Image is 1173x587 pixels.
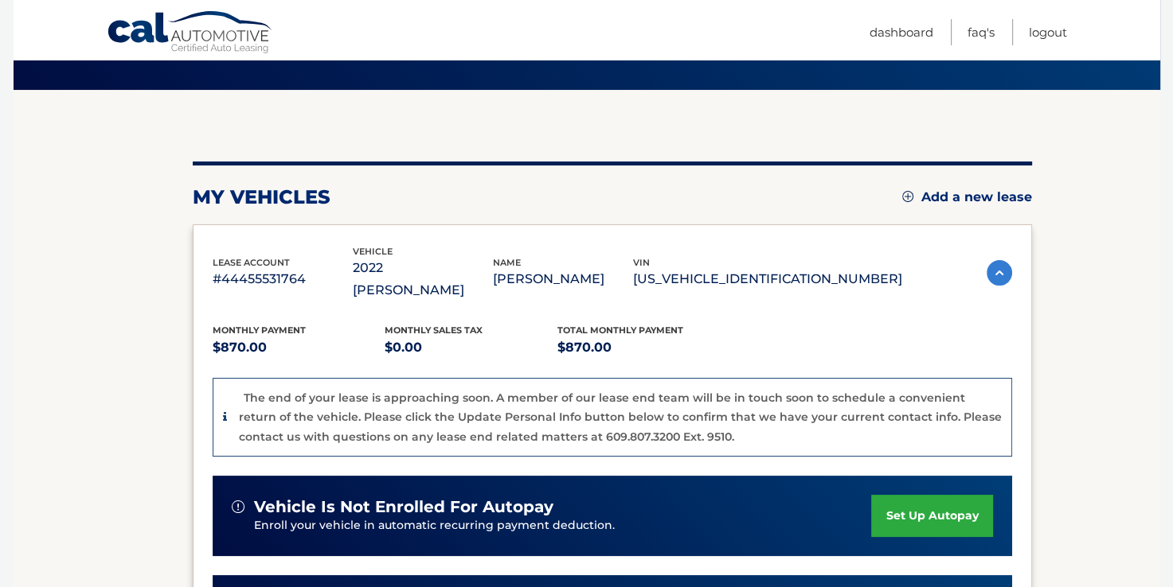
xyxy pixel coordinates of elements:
a: Logout [1029,19,1067,45]
span: name [493,257,521,268]
img: accordion-active.svg [987,260,1012,286]
a: Add a new lease [902,189,1032,205]
a: set up autopay [871,495,992,537]
p: $870.00 [213,336,385,359]
span: lease account [213,257,290,268]
p: The end of your lease is approaching soon. A member of our lease end team will be in touch soon t... [239,391,1002,444]
p: 2022 [PERSON_NAME] [353,257,493,301]
p: Enroll your vehicle in automatic recurring payment deduction. [254,517,872,535]
img: add.svg [902,191,913,202]
a: Dashboard [870,19,933,45]
span: Monthly sales Tax [385,325,483,336]
h2: my vehicles [193,185,330,209]
span: vehicle [353,246,393,257]
p: [US_VEHICLE_IDENTIFICATION_NUMBER] [633,268,902,290]
span: vehicle is not enrolled for autopay [254,497,553,517]
p: $0.00 [385,336,557,359]
span: Total Monthly Payment [557,325,683,336]
span: Monthly Payment [213,325,306,336]
img: alert-white.svg [232,500,244,513]
p: $870.00 [557,336,730,359]
p: #44455531764 [213,268,353,290]
span: vin [633,257,650,268]
p: [PERSON_NAME] [493,268,633,290]
a: FAQ's [968,19,995,45]
a: Cal Automotive [107,10,274,56]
